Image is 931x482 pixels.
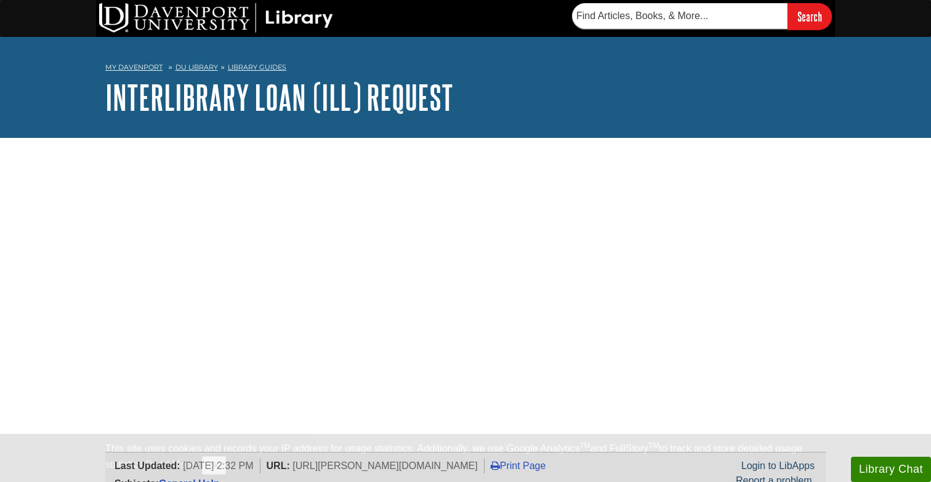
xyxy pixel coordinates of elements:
[788,3,832,30] input: Search
[228,63,286,71] a: Library Guides
[105,62,163,73] a: My Davenport
[572,3,788,29] input: Find Articles, Books, & More...
[572,3,832,30] form: Searches DU Library's articles, books, and more
[105,59,826,79] nav: breadcrumb
[175,63,218,71] a: DU Library
[202,456,226,475] button: Close
[648,441,659,450] sup: TM
[105,441,826,475] div: This site uses cookies and records your IP address for usage statistics. Additionally, we use Goo...
[105,78,453,116] a: Interlibrary Loan (ILL) Request
[851,457,931,482] button: Library Chat
[99,3,333,33] img: DU Library
[579,441,590,450] sup: TM
[105,182,641,305] iframe: e5097d3710775424eba289f457d9b66a
[146,459,195,470] a: Read More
